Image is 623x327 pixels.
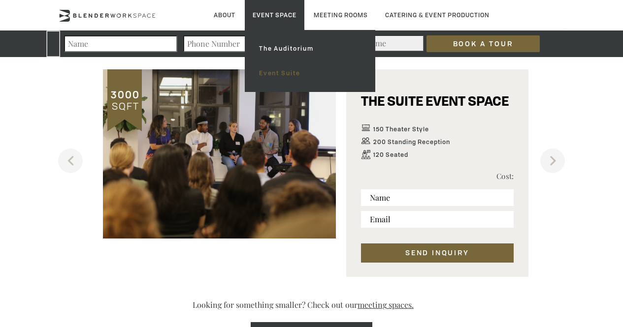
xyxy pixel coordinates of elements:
[574,280,623,327] iframe: Chat Widget
[358,292,430,318] a: meeting spaces.
[361,95,509,120] h5: THE SUITE EVENT SPACE
[251,36,369,61] a: The Auditorium
[437,170,514,182] p: Cost:
[58,149,83,173] button: Previous
[426,35,540,52] input: Book a Tour
[540,149,565,173] button: Next
[361,84,514,95] span: #1
[361,211,514,228] input: Email
[373,126,429,133] span: 150 Theater Style
[373,151,408,158] span: 120 Seated
[361,243,514,262] button: SEND INQUIRY
[64,35,177,52] input: Name
[83,299,539,320] p: Looking for something smaller? Check out our
[361,189,514,206] input: Name
[183,35,296,52] input: Phone Number
[373,139,450,146] span: 200 Standing Reception
[110,99,139,113] span: SQFT
[110,88,140,101] span: 3000
[251,61,369,86] a: Event Suite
